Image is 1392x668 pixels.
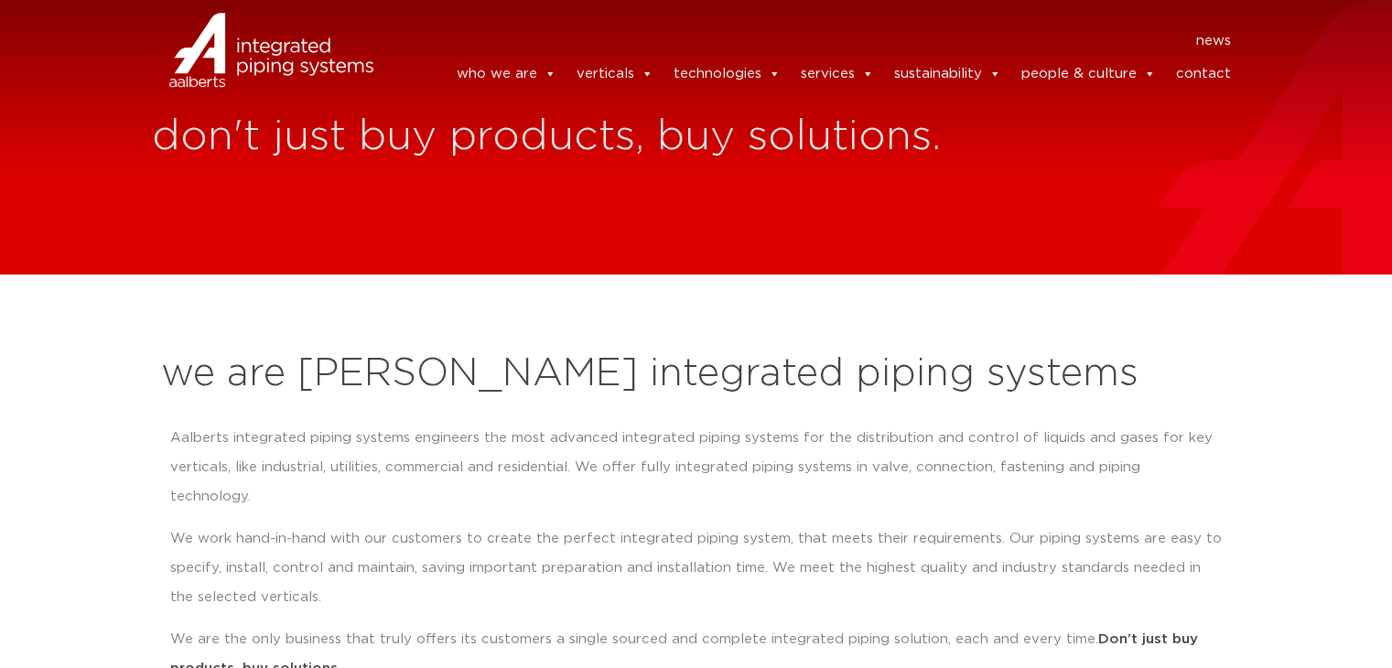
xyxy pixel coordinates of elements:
[457,56,556,92] a: who we are
[1176,56,1231,92] a: contact
[894,56,1001,92] a: sustainability
[577,56,653,92] a: verticals
[170,424,1223,512] p: Aalberts integrated piping systems engineers the most advanced integrated piping systems for the ...
[674,56,781,92] a: technologies
[1196,27,1231,56] a: news
[401,27,1232,56] nav: Menu
[161,352,1232,396] h2: we are [PERSON_NAME] integrated piping systems
[1021,56,1156,92] a: people & culture
[170,524,1223,612] p: We work hand-in-hand with our customers to create the perfect integrated piping system, that meet...
[801,56,874,92] a: services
